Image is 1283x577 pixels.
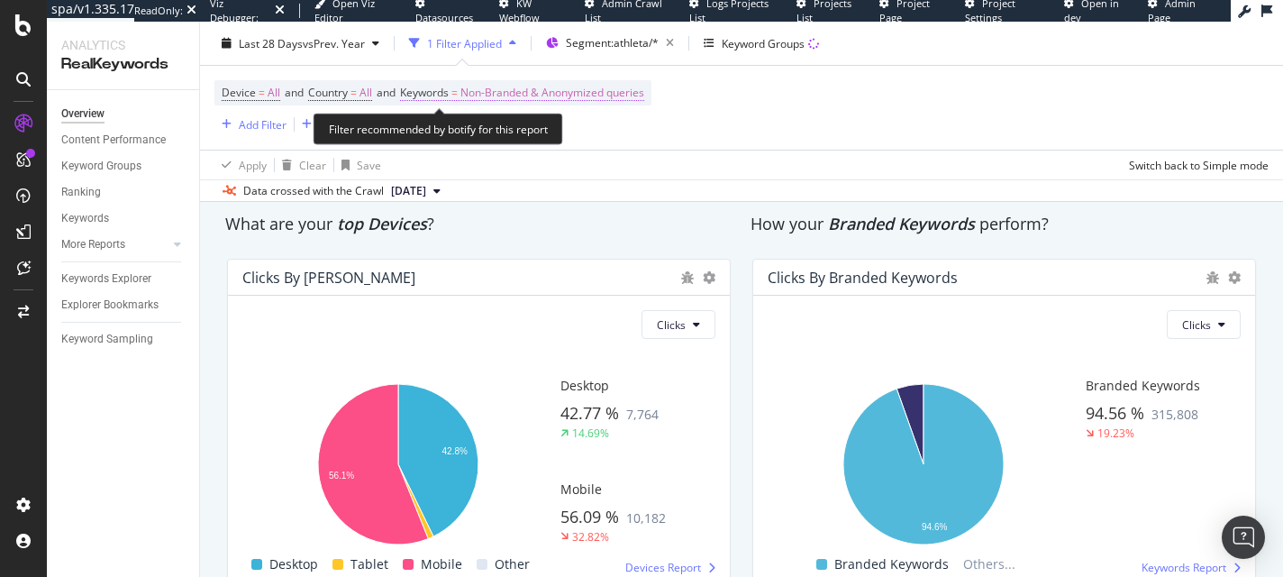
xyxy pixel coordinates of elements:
span: = [350,85,357,100]
span: 56.09 % [560,506,619,527]
a: Keywords Explorer [61,270,187,288]
div: Apply [239,157,267,172]
div: Analytics [61,36,185,54]
div: What are your ? [225,213,732,236]
div: How your perform? [751,213,1258,236]
span: Datasources [415,11,473,24]
span: Mobile [560,481,602,498]
span: Devices Report [625,560,701,575]
span: 42.77 % [560,402,619,424]
span: Keywords [400,85,449,100]
div: bug [1206,271,1219,284]
div: Save [357,157,381,172]
a: Ranking [61,183,187,202]
div: 1 Filter Applied [427,35,502,50]
span: top Devices [337,213,427,234]
text: 94.6% [922,522,947,532]
span: Country [308,85,348,100]
div: Data crossed with the Crawl [243,183,384,199]
span: Branded Keywords [834,554,949,575]
button: Segment:athleta/* [539,29,681,58]
span: Tablet [350,554,388,575]
span: Mobile [421,554,462,575]
button: Add Filter Group [295,114,401,135]
span: Other [495,554,530,575]
div: More Reports [61,235,125,254]
a: Keyword Groups [61,157,187,176]
span: 2025 Aug. 6th [391,183,426,199]
div: 32.82% [572,529,609,545]
span: Keywords Report [1142,560,1226,575]
div: Switch back to Simple mode [1129,157,1269,172]
a: Devices Report [625,560,715,575]
div: Clear [299,157,326,172]
button: Last 28 DaysvsPrev. Year [214,29,387,58]
span: Segment: athleta/* [566,35,659,50]
span: All [268,80,280,105]
span: 94.56 % [1086,402,1144,424]
a: Content Performance [61,131,187,150]
div: Explorer Bookmarks [61,296,159,315]
span: 10,182 [626,509,666,527]
button: Clear [275,151,326,179]
a: Keywords [61,209,187,228]
svg: A chart. [242,374,553,554]
svg: A chart. [768,374,1078,554]
div: Clicks by [PERSON_NAME] [242,269,415,287]
span: 7,764 [626,406,659,423]
span: Clicks [657,317,686,333]
a: More Reports [61,235,168,254]
div: Add Filter [239,116,287,132]
text: 56.1% [329,470,354,480]
div: Keyword Sampling [61,330,153,349]
div: Keyword Groups [722,35,805,50]
span: Branded Keywords [1086,377,1200,394]
span: Desktop [269,554,318,575]
a: Overview [61,105,187,124]
div: Keywords Explorer [61,270,151,288]
button: 1 Filter Applied [402,29,523,58]
button: Apply [214,151,267,179]
button: Clicks [641,310,715,339]
span: Branded Keywords [828,213,975,234]
button: Clicks [1167,310,1241,339]
div: RealKeywords [61,54,185,75]
div: Open Intercom Messenger [1222,516,1265,559]
span: = [451,85,458,100]
span: Last 28 Days [239,35,303,50]
span: = [259,85,265,100]
div: Keywords [61,209,109,228]
span: Others... [956,554,1023,575]
button: Save [334,151,381,179]
a: Explorer Bookmarks [61,296,187,315]
div: ReadOnly: [134,4,183,18]
div: 19.23% [1097,426,1134,441]
span: vs Prev. Year [303,35,365,50]
div: Overview [61,105,105,124]
div: bug [681,271,694,284]
span: and [377,85,396,100]
span: Clicks [1182,317,1211,333]
div: 14.69% [572,426,609,441]
span: All [359,80,372,105]
a: Keywords Report [1142,560,1241,575]
span: and [285,85,304,100]
button: Add Filter [214,114,287,135]
button: Keyword Groups [696,29,826,58]
button: [DATE] [384,180,448,202]
div: Clicks By Branded Keywords [768,269,958,287]
div: Keyword Groups [61,157,141,176]
div: Ranking [61,183,101,202]
button: Switch back to Simple mode [1122,151,1269,179]
div: Content Performance [61,131,166,150]
span: Non-Branded & Anonymized queries [460,80,644,105]
span: Device [222,85,256,100]
div: Filter recommended by botify for this report [314,114,563,145]
text: 42.8% [442,446,468,456]
a: Keyword Sampling [61,330,187,349]
span: 315,808 [1151,406,1198,423]
span: Desktop [560,377,609,394]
